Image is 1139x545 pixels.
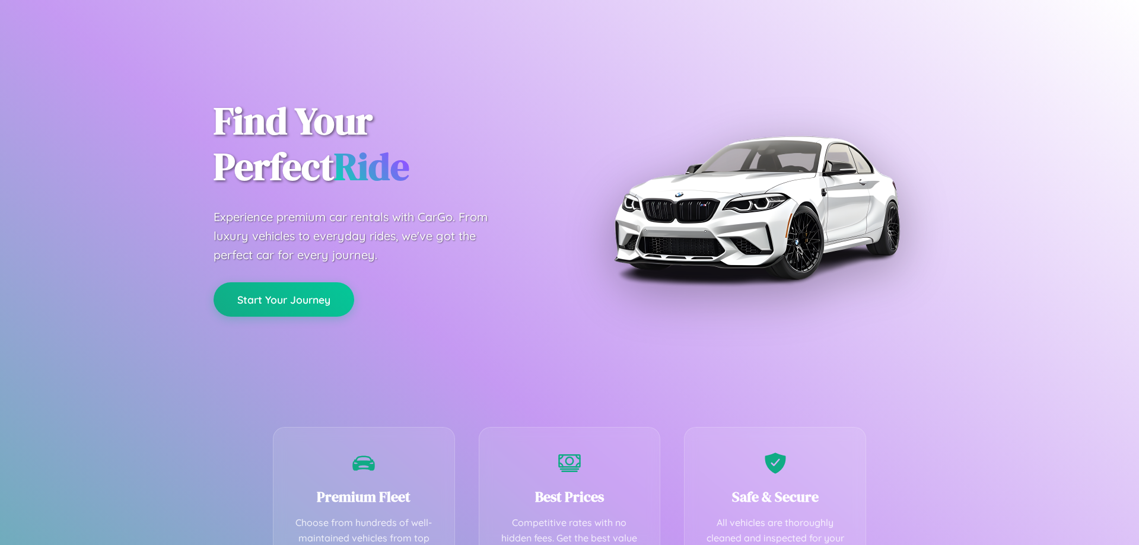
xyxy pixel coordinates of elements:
[334,141,409,192] span: Ride
[214,98,552,190] h1: Find Your Perfect
[608,59,905,356] img: Premium BMW car rental vehicle
[214,208,510,264] p: Experience premium car rentals with CarGo. From luxury vehicles to everyday rides, we've got the ...
[702,487,848,506] h3: Safe & Secure
[291,487,437,506] h3: Premium Fleet
[214,282,354,317] button: Start Your Journey
[497,487,642,506] h3: Best Prices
